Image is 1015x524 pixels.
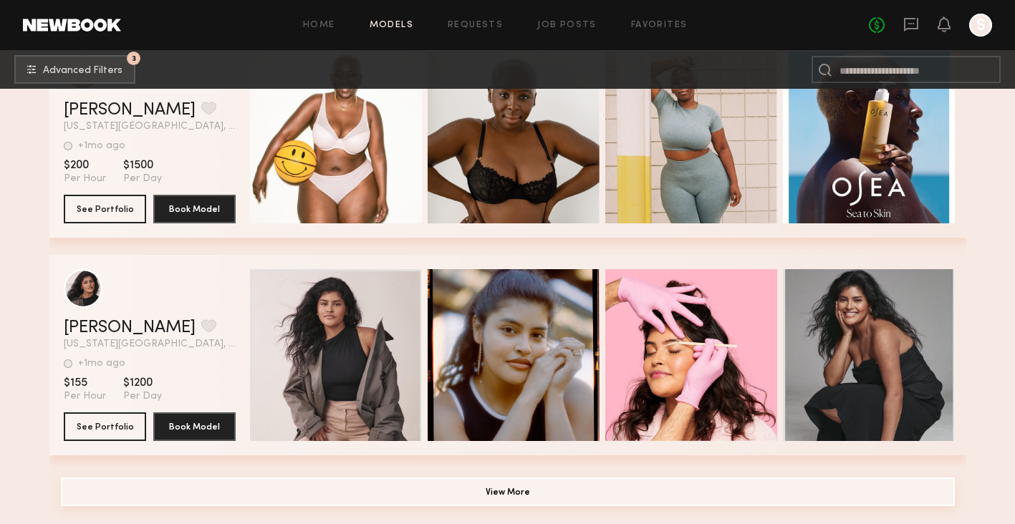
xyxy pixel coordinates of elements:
[64,122,236,132] span: [US_STATE][GEOGRAPHIC_DATA], [GEOGRAPHIC_DATA]
[153,412,236,441] button: Book Model
[64,376,106,390] span: $155
[537,21,597,30] a: Job Posts
[132,55,136,62] span: 3
[64,102,196,119] a: [PERSON_NAME]
[153,195,236,223] button: Book Model
[123,173,162,185] span: Per Day
[64,319,196,336] a: [PERSON_NAME]
[64,195,146,223] button: See Portfolio
[78,141,125,151] div: +1mo ago
[43,66,122,76] span: Advanced Filters
[969,14,992,37] a: S
[123,390,162,403] span: Per Day
[78,359,125,369] div: +1mo ago
[64,390,106,403] span: Per Hour
[64,339,236,349] span: [US_STATE][GEOGRAPHIC_DATA], [GEOGRAPHIC_DATA]
[61,477,955,506] button: View More
[14,55,135,84] button: 3Advanced Filters
[64,158,106,173] span: $200
[448,21,503,30] a: Requests
[303,21,335,30] a: Home
[370,21,413,30] a: Models
[64,412,146,441] button: See Portfolio
[64,173,106,185] span: Per Hour
[123,376,162,390] span: $1200
[123,158,162,173] span: $1500
[631,21,688,30] a: Favorites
